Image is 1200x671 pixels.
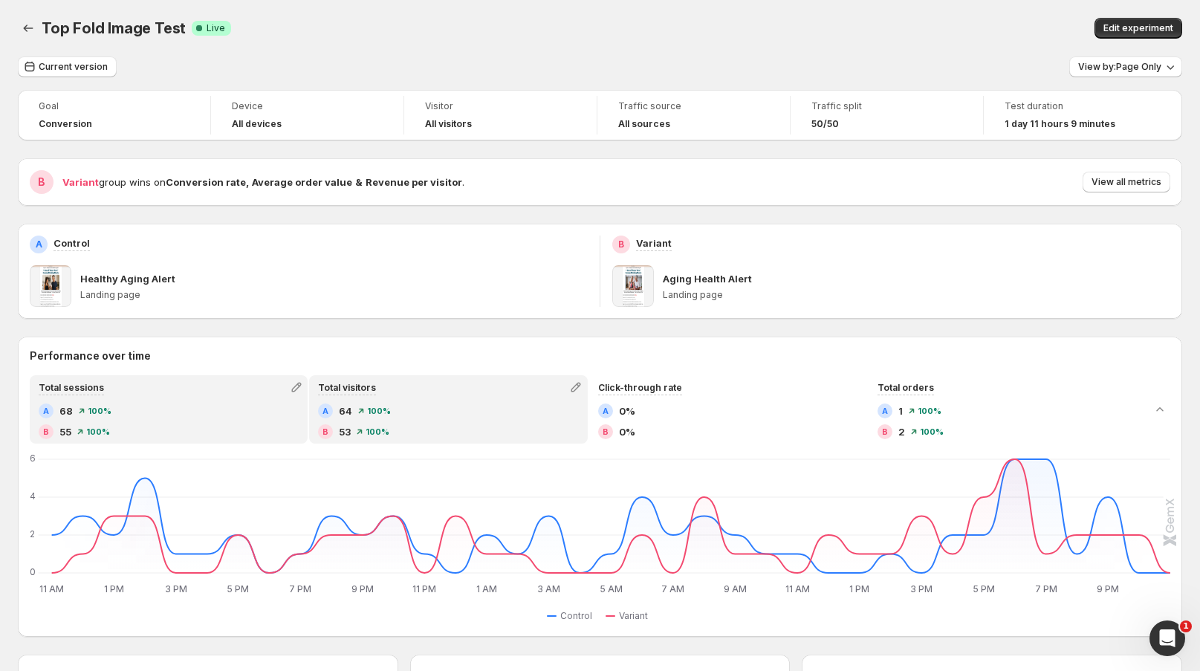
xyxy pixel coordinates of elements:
[1103,22,1173,34] span: Edit experiment
[724,583,747,594] text: 9 AM
[366,427,389,436] span: 100 %
[80,271,175,286] p: Healthy Aging Alert
[232,118,282,130] h4: All devices
[366,176,462,188] strong: Revenue per visitor
[38,175,45,189] h2: B
[252,176,352,188] strong: Average order value
[537,583,560,594] text: 3 AM
[367,406,391,415] span: 100 %
[785,583,809,594] text: 11 AM
[318,382,376,393] span: Total visitors
[618,118,670,130] h4: All sources
[88,406,111,415] span: 100 %
[560,610,592,622] span: Control
[811,118,839,130] span: 50/50
[618,239,624,250] h2: B
[918,406,941,415] span: 100 %
[1034,583,1057,594] text: 7 PM
[339,403,352,418] span: 64
[246,176,249,188] strong: ,
[39,583,64,594] text: 11 AM
[30,528,35,539] text: 2
[547,607,598,625] button: Control
[43,427,49,436] h2: B
[1180,620,1192,632] span: 1
[636,236,672,250] p: Variant
[39,118,92,130] span: Conversion
[1069,56,1182,77] button: View by:Page Only
[30,490,36,502] text: 4
[43,406,49,415] h2: A
[603,427,609,436] h2: B
[603,406,609,415] h2: A
[920,427,944,436] span: 100 %
[1092,176,1161,188] span: View all metrics
[62,176,464,188] span: group wins on .
[53,236,90,250] p: Control
[619,424,635,439] span: 0%
[232,99,383,132] a: DeviceAll devices
[811,99,962,132] a: Traffic split50/50
[39,100,189,112] span: Goal
[351,583,374,594] text: 9 PM
[339,424,351,439] span: 53
[18,18,39,39] button: Back
[39,382,104,393] span: Total sessions
[1097,583,1119,594] text: 9 PM
[898,403,903,418] span: 1
[1078,61,1161,73] span: View by: Page Only
[619,610,648,622] span: Variant
[59,424,71,439] span: 55
[227,583,249,594] text: 5 PM
[1094,18,1182,39] button: Edit experiment
[1149,620,1185,656] iframe: Intercom live chat
[618,99,769,132] a: Traffic sourceAll sources
[39,99,189,132] a: GoalConversion
[412,583,436,594] text: 11 PM
[973,583,995,594] text: 5 PM
[425,118,472,130] h4: All visitors
[18,56,117,77] button: Current version
[322,427,328,436] h2: B
[1149,399,1170,420] button: Collapse chart
[663,289,1170,301] p: Landing page
[811,100,962,112] span: Traffic split
[882,427,888,436] h2: B
[30,349,1170,363] h2: Performance over time
[207,22,225,34] span: Live
[232,100,383,112] span: Device
[600,583,623,594] text: 5 AM
[619,403,635,418] span: 0%
[425,99,576,132] a: VisitorAll visitors
[612,265,654,307] img: Aging Health Alert
[86,427,110,436] span: 100 %
[661,583,684,594] text: 7 AM
[425,100,576,112] span: Visitor
[618,100,769,112] span: Traffic source
[476,583,497,594] text: 1 AM
[30,566,36,577] text: 0
[42,19,186,37] span: Top Fold Image Test
[166,176,246,188] strong: Conversion rate
[104,583,124,594] text: 1 PM
[36,239,42,250] h2: A
[1005,118,1115,130] span: 1 day 11 hours 9 minutes
[39,61,108,73] span: Current version
[165,583,187,594] text: 3 PM
[289,583,311,594] text: 7 PM
[1005,99,1156,132] a: Test duration1 day 11 hours 9 minutes
[910,583,933,594] text: 3 PM
[355,176,363,188] strong: &
[606,607,654,625] button: Variant
[1005,100,1156,112] span: Test duration
[898,424,905,439] span: 2
[59,403,73,418] span: 68
[1083,172,1170,192] button: View all metrics
[849,583,869,594] text: 1 PM
[663,271,752,286] p: Aging Health Alert
[80,289,588,301] p: Landing page
[30,453,36,464] text: 6
[878,382,934,393] span: Total orders
[30,265,71,307] img: Healthy Aging Alert
[322,406,328,415] h2: A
